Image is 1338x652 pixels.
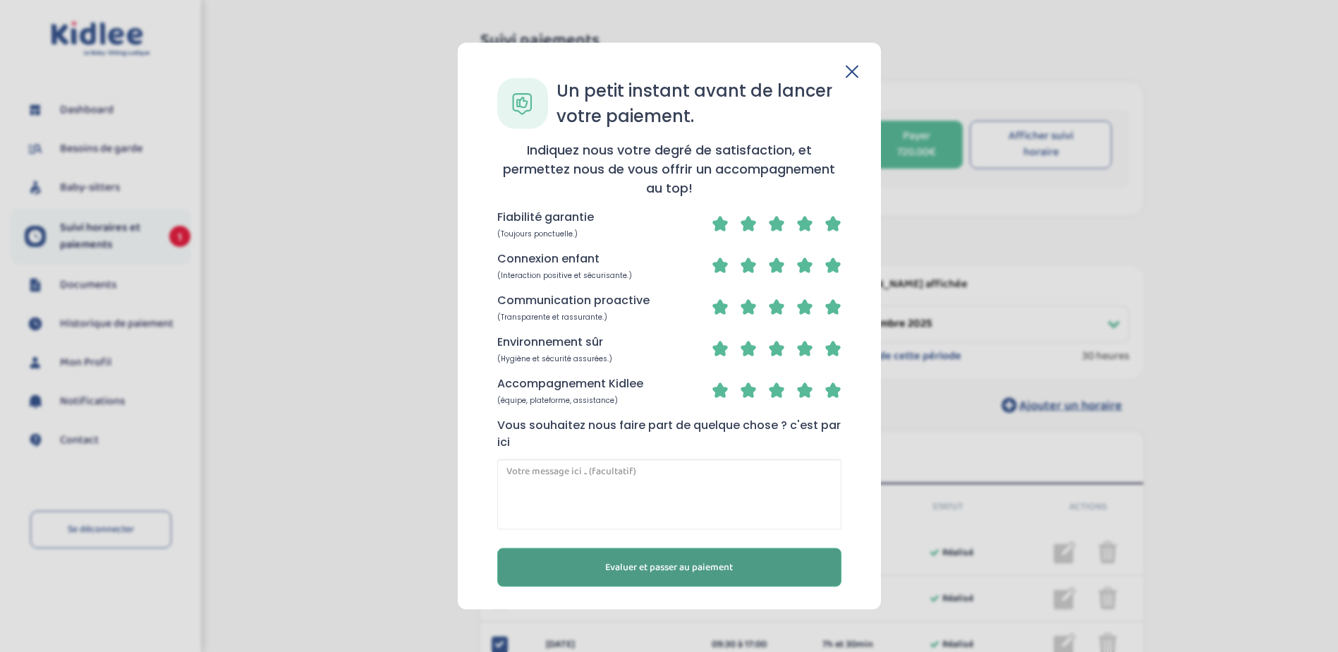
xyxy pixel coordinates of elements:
span: (Transparente et rassurante.) [497,312,607,322]
span: Evaluer et passer au paiement [605,560,733,575]
p: Fiabilité garantie [497,209,594,226]
h4: Indiquez nous votre degré de satisfaction, et permettez nous de vous offrir un accompagnement au ... [497,140,841,198]
p: Connexion enfant [497,250,600,267]
p: Vous souhaitez nous faire part de quelque chose ? c'est par ici [497,417,841,451]
span: (Hygiène et sécurité assurées.) [497,354,612,364]
span: (équipe, plateforme, assistance) [497,395,618,406]
span: (Interaction positive et sécurisante.) [497,270,632,281]
p: Communication proactive [497,292,650,309]
p: Environnement sûr [497,334,603,351]
span: (Toujours ponctuelle.) [497,229,578,239]
h3: Un petit instant avant de lancer votre paiement. [557,78,841,129]
p: Accompagnement Kidlee [497,375,643,392]
button: Evaluer et passer au paiement [497,548,841,587]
